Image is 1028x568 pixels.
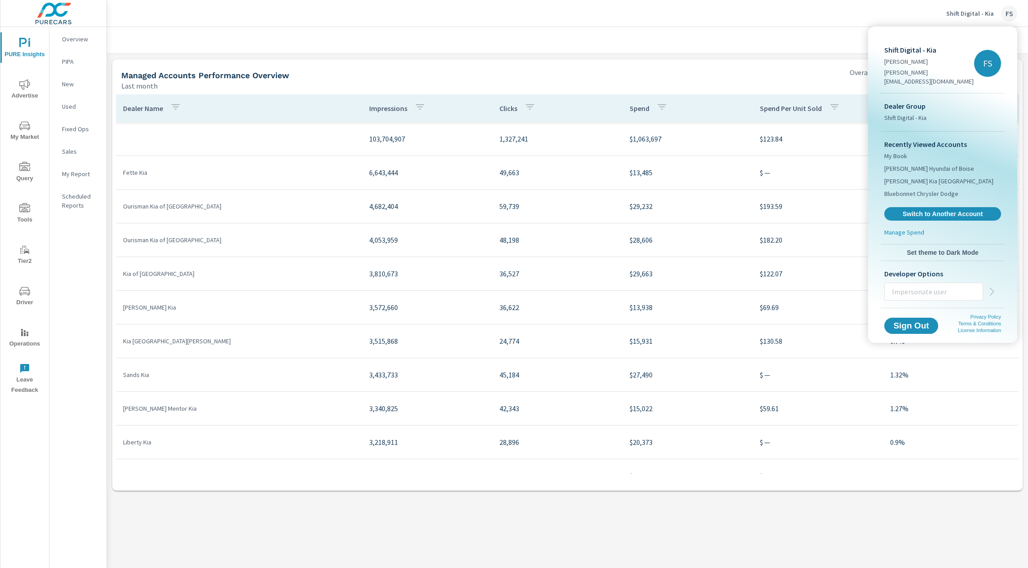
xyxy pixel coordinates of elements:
[884,139,1001,150] p: Recently Viewed Accounts
[884,207,1001,221] a: Switch to Another Account
[884,177,993,186] span: [PERSON_NAME] Kia [GEOGRAPHIC_DATA]
[974,50,1001,77] div: FS
[881,244,1005,261] button: Set theme to Dark Mode
[971,314,1001,319] a: Privacy Policy
[881,228,1005,240] a: Manage Spend
[885,280,983,303] input: Impersonate user
[884,268,1001,279] p: Developer Options
[958,328,1001,333] a: License Information
[891,322,931,330] span: Sign Out
[884,228,924,237] p: Manage Spend
[884,101,1001,111] p: Dealer Group
[884,44,974,55] p: Shift Digital - Kia
[884,318,938,334] button: Sign Out
[958,321,1001,326] a: Terms & Conditions
[884,189,958,198] span: Bluebonnet Chrysler Dodge
[884,164,974,173] span: [PERSON_NAME] Hyundai of Boise
[884,248,1001,257] span: Set theme to Dark Mode
[884,113,927,122] span: Shift Digital - Kia
[889,210,996,218] span: Switch to Another Account
[884,57,974,66] p: [PERSON_NAME]
[884,68,974,86] p: [PERSON_NAME][EMAIL_ADDRESS][DOMAIN_NAME]
[884,151,907,160] span: My Book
